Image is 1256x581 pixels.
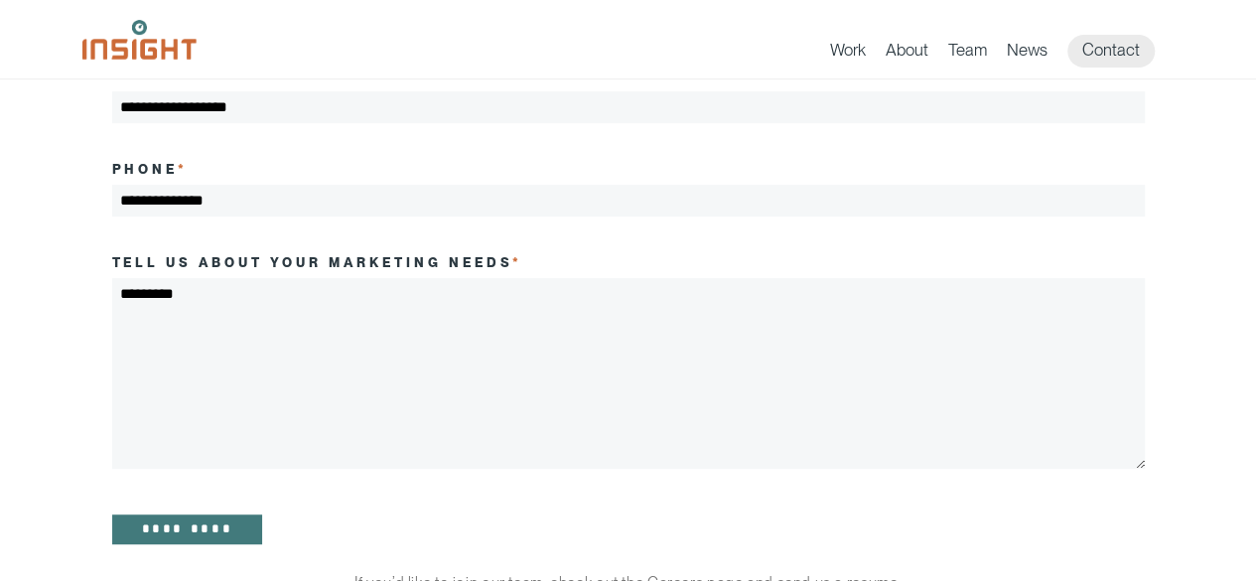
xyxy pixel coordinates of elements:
[112,254,523,270] label: Tell us about your marketing needs
[948,40,987,68] a: Team
[830,40,866,68] a: Work
[1007,40,1047,68] a: News
[1067,35,1155,68] a: Contact
[886,40,928,68] a: About
[112,161,189,177] label: Phone
[830,35,1175,68] nav: primary navigation menu
[82,20,197,60] img: Insight Marketing Design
